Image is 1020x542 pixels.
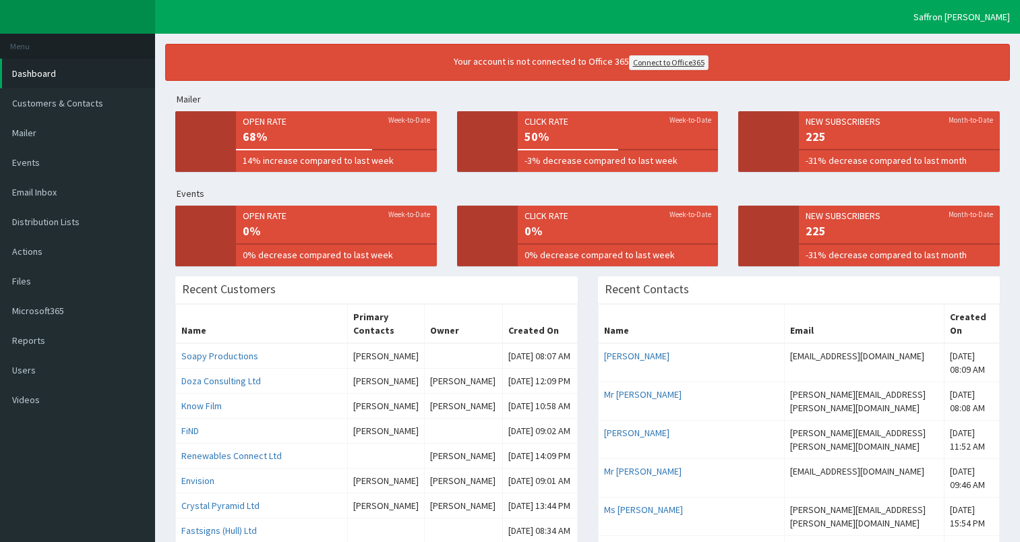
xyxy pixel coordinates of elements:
th: Created On [944,305,999,344]
td: [PERSON_NAME] [348,493,425,518]
a: Soapy Productions [181,350,258,362]
a: Envision [181,475,214,487]
td: [PERSON_NAME] [348,343,425,369]
td: [DATE] 09:46 AM [944,459,999,498]
h3: Recent Customers [182,283,276,295]
span: Open rate [243,115,430,128]
a: Fastsigns (Hull) Ltd [181,524,257,537]
span: Dashboard [12,67,56,80]
span: New Subscribers [806,209,993,222]
span: Distribution Lists [12,216,80,228]
td: [DATE] 12:09 PM [502,369,577,394]
th: Owner [425,305,503,344]
span: Customers & Contacts [12,97,103,109]
span: Videos [12,394,40,406]
td: [DATE] 13:44 PM [502,493,577,518]
span: Open rate [243,209,430,222]
td: [DATE] 15:54 PM [944,498,999,536]
th: Primary Contacts [348,305,425,344]
span: Events [12,156,40,169]
span: Actions [12,245,42,258]
td: [PERSON_NAME][EMAIL_ADDRESS][PERSON_NAME][DOMAIN_NAME] [784,498,944,536]
span: Email Inbox [12,186,57,198]
span: 0% decrease compared to last week [524,248,712,262]
td: [DATE] 08:07 AM [502,343,577,369]
td: [PERSON_NAME][EMAIL_ADDRESS][PERSON_NAME][DOMAIN_NAME] [784,382,944,421]
th: Name [598,305,784,344]
td: [DATE] 08:09 AM [944,343,999,382]
a: Mr [PERSON_NAME] [604,388,682,400]
a: FiND [181,425,199,437]
td: [PERSON_NAME] [348,419,425,444]
td: [PERSON_NAME] [348,469,425,493]
span: New Subscribers [806,115,993,128]
a: Mr [PERSON_NAME] [604,465,682,477]
td: [PERSON_NAME] [425,444,503,469]
h5: Events [177,189,1010,199]
span: 14% increase compared to last week [243,154,430,167]
h3: Recent Contacts [605,283,689,295]
a: [PERSON_NAME] [604,350,669,362]
span: 68% [243,128,430,146]
td: [PERSON_NAME] [348,369,425,394]
td: [EMAIL_ADDRESS][DOMAIN_NAME] [784,459,944,498]
h5: Mailer [177,94,1010,104]
td: [PERSON_NAME][EMAIL_ADDRESS][PERSON_NAME][DOMAIN_NAME] [784,421,944,459]
td: [DATE] 08:08 AM [944,382,999,421]
small: Week-to-Date [669,209,711,220]
td: [DATE] 14:09 PM [502,444,577,469]
th: Name [176,305,348,344]
span: 0% decrease compared to last week [243,248,430,262]
td: [PERSON_NAME] [425,394,503,419]
span: Reports [12,334,45,347]
td: [PERSON_NAME] [425,369,503,394]
th: Email [784,305,944,344]
td: [PERSON_NAME] [348,394,425,419]
span: Mailer [12,127,36,139]
a: [PERSON_NAME] [604,427,669,439]
span: 225 [806,222,993,240]
td: [DATE] 10:58 AM [502,394,577,419]
span: Microsoft365 [12,305,64,317]
span: Click rate [524,209,712,222]
small: Month-to-Date [949,115,993,125]
span: Files [12,275,31,287]
td: [PERSON_NAME] [425,493,503,518]
span: 225 [806,128,993,146]
span: 0% [524,222,712,240]
div: Your account is not connected to Office 365 [197,55,965,70]
span: -31% decrease compared to last month [806,154,993,167]
span: Users [12,364,36,376]
td: [DATE] 09:02 AM [502,419,577,444]
span: -31% decrease compared to last month [806,248,993,262]
small: Week-to-Date [669,115,711,125]
a: Renewables Connect Ltd [181,450,282,462]
small: Week-to-Date [388,115,430,125]
a: Doza Consulting Ltd [181,375,261,387]
a: Connect to Office365 [629,55,709,70]
td: [EMAIL_ADDRESS][DOMAIN_NAME] [784,343,944,382]
td: [PERSON_NAME] [425,469,503,493]
span: -3% decrease compared to last week [524,154,712,167]
a: Crystal Pyramid Ltd [181,500,260,512]
span: Saffron [PERSON_NAME] [913,11,1010,23]
span: Click rate [524,115,712,128]
span: 50% [524,128,712,146]
td: [DATE] 09:01 AM [502,469,577,493]
td: [DATE] 11:52 AM [944,421,999,459]
th: Created On [502,305,577,344]
small: Month-to-Date [949,209,993,220]
span: 0% [243,222,430,240]
a: Know Film [181,400,222,412]
small: Week-to-Date [388,209,430,220]
a: Ms [PERSON_NAME] [604,504,683,516]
